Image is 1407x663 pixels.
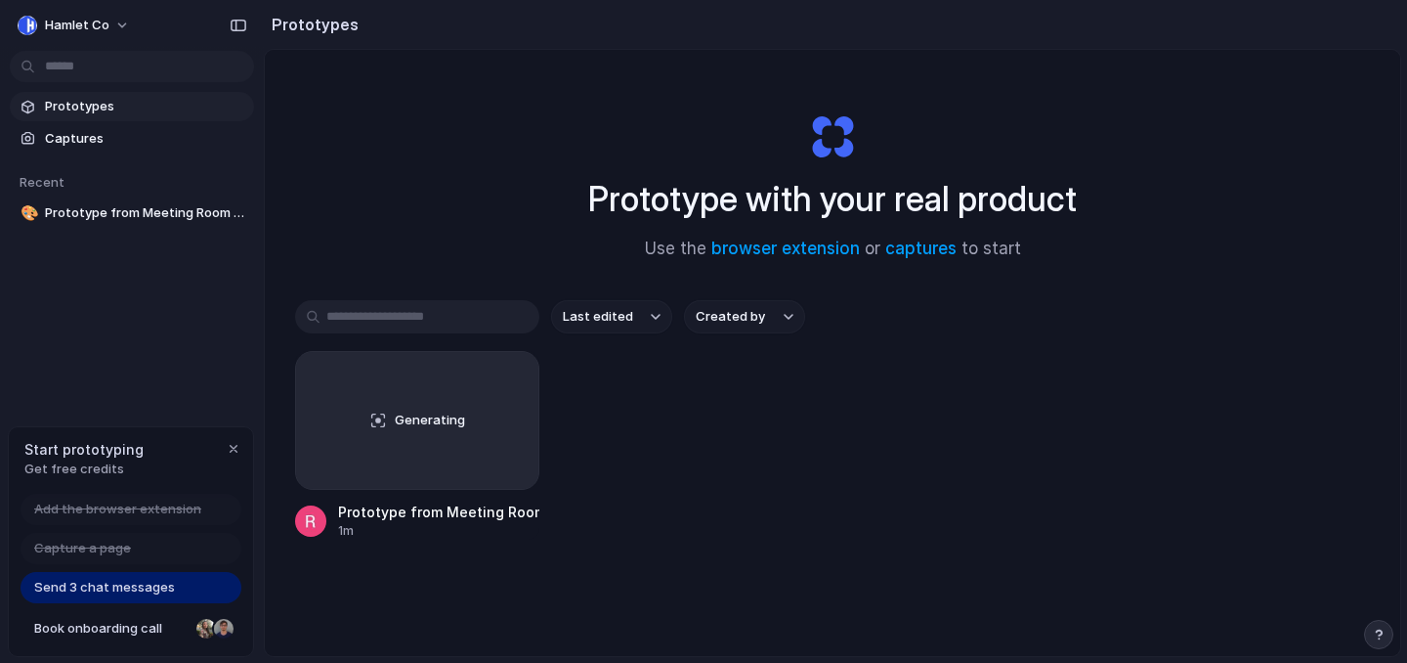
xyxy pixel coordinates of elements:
span: Prototypes [45,97,246,116]
span: Get free credits [24,460,144,479]
span: Generating [395,411,465,430]
a: Captures [10,124,254,154]
div: Prototype from Meeting Room Details [338,502,539,522]
span: Add the browser extension [34,500,201,519]
button: Last edited [551,300,672,333]
div: Nicole Kubica [194,617,218,641]
a: Prototypes [10,92,254,121]
span: Created by [696,307,765,327]
span: Use the or to start [645,237,1021,262]
div: 🎨 [21,202,34,225]
span: Last edited [563,307,633,327]
span: Hamlet Co [45,16,109,35]
a: Book onboarding call [21,613,241,644]
span: Recent [20,174,64,190]
button: 🎨 [18,203,37,223]
span: Book onboarding call [34,619,189,639]
span: Capture a page [34,539,131,558]
a: 🎨Prototype from Meeting Room Details [10,199,254,228]
div: Christian Iacullo [212,617,235,641]
span: Send 3 chat messages [34,578,175,597]
button: Hamlet Co [10,10,140,41]
h1: Prototype with your real product [588,173,1077,225]
a: browser extension [711,239,860,258]
a: GeneratingPrototype from Meeting Room Details1m [295,351,539,540]
a: captures [885,239,957,258]
span: Captures [45,129,246,149]
button: Created by [684,300,805,333]
span: Prototype from Meeting Room Details [45,203,246,223]
span: Start prototyping [24,439,144,460]
div: 1m [338,522,539,540]
h2: Prototypes [264,13,359,36]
